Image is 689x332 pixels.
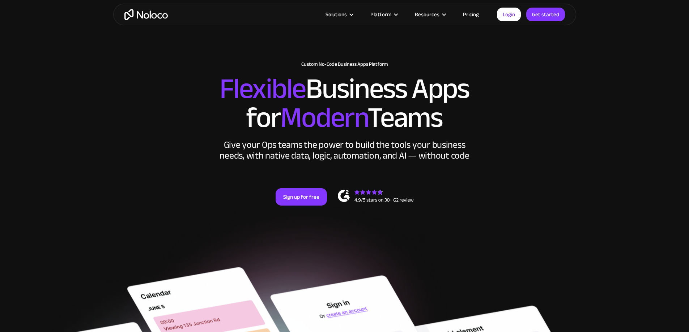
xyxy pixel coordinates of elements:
[497,8,521,21] a: Login
[276,188,327,206] a: Sign up for free
[124,9,168,20] a: home
[316,10,361,19] div: Solutions
[526,8,565,21] a: Get started
[370,10,391,19] div: Platform
[120,74,569,132] h2: Business Apps for Teams
[406,10,454,19] div: Resources
[218,139,471,161] div: Give your Ops teams the power to build the tools your business needs, with native data, logic, au...
[220,62,306,116] span: Flexible
[415,10,439,19] div: Resources
[326,10,347,19] div: Solutions
[361,10,406,19] div: Platform
[280,91,367,145] span: Modern
[120,61,569,67] h1: Custom No-Code Business Apps Platform
[454,10,488,19] a: Pricing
